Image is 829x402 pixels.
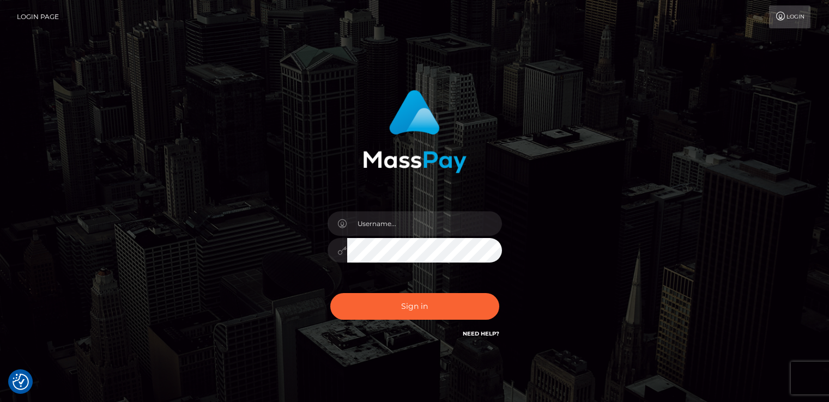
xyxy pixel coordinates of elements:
button: Sign in [330,293,499,320]
input: Username... [347,211,502,236]
button: Consent Preferences [13,374,29,390]
a: Login Page [17,5,59,28]
img: MassPay Login [363,90,467,173]
a: Need Help? [463,330,499,337]
a: Login [769,5,810,28]
img: Revisit consent button [13,374,29,390]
